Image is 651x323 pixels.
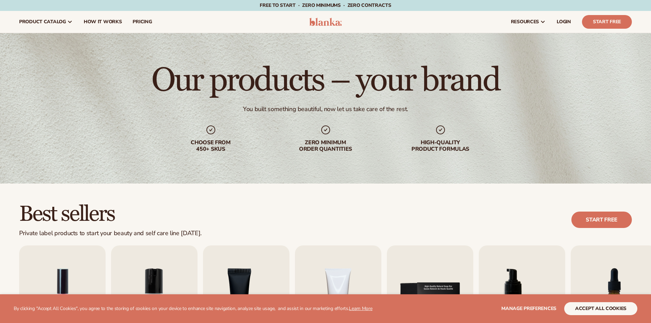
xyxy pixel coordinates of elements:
a: How It Works [78,11,127,33]
a: Start free [571,212,632,228]
a: Learn More [349,305,372,312]
button: accept all cookies [564,302,637,315]
button: Manage preferences [501,302,556,315]
div: Choose from 450+ Skus [167,139,255,152]
img: logo [309,18,342,26]
div: High-quality product formulas [397,139,484,152]
a: product catalog [14,11,78,33]
span: resources [511,19,539,25]
span: pricing [133,19,152,25]
a: Start Free [582,15,632,29]
span: Manage preferences [501,305,556,312]
span: LOGIN [557,19,571,25]
span: How It Works [84,19,122,25]
span: Free to start · ZERO minimums · ZERO contracts [260,2,391,9]
h2: Best sellers [19,203,202,226]
a: pricing [127,11,157,33]
h1: Our products – your brand [151,64,500,97]
p: By clicking "Accept All Cookies", you agree to the storing of cookies on your device to enhance s... [14,306,372,312]
div: Private label products to start your beauty and self care line [DATE]. [19,230,202,237]
span: product catalog [19,19,66,25]
a: LOGIN [551,11,577,33]
div: You built something beautiful, now let us take care of the rest. [243,105,408,113]
a: resources [505,11,551,33]
div: Zero minimum order quantities [282,139,369,152]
